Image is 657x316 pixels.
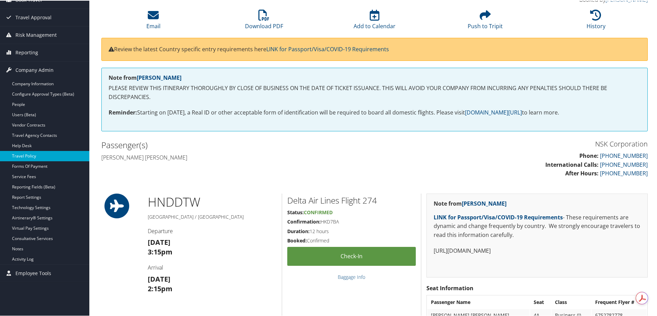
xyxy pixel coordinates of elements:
h3: NSK Corporation [380,139,648,148]
h5: Confirmed [287,237,416,243]
a: LINK for Passport/Visa/COVID-19 Requirements [266,45,389,52]
strong: After Hours: [565,169,599,176]
p: [URL][DOMAIN_NAME] [434,246,641,255]
a: [PHONE_NUMBER] [600,169,648,176]
strong: Booked: [287,237,307,243]
h1: HND DTW [148,193,277,210]
span: Company Admin [15,61,54,78]
a: [PHONE_NUMBER] [600,151,648,159]
strong: International Calls: [545,160,599,168]
a: Add to Calendar [354,13,396,29]
a: [PERSON_NAME] [137,73,181,81]
strong: Seat Information [426,284,474,291]
th: Seat [530,295,551,308]
th: Passenger Name [427,295,530,308]
span: Risk Management [15,26,57,43]
h5: HKD7BA [287,218,416,225]
a: Push to Tripit [468,13,503,29]
a: [DOMAIN_NAME][URL] [465,108,522,116]
strong: [DATE] [148,237,170,246]
strong: Note from [434,199,506,207]
span: Confirmed [304,208,333,215]
h4: [PERSON_NAME] [PERSON_NAME] [101,153,369,161]
a: [PERSON_NAME] [462,199,506,207]
th: Class [552,295,591,308]
span: Travel Approval [15,8,52,25]
a: Baggage Info [338,273,365,280]
h4: Arrival [148,263,277,271]
a: LINK for Passport/Visa/COVID-19 Requirements [434,213,563,220]
strong: [DATE] [148,274,170,283]
strong: 3:15pm [148,247,172,256]
a: Check-in [287,246,416,265]
a: [PHONE_NUMBER] [600,160,648,168]
a: History [587,13,605,29]
span: Employee Tools [15,264,51,281]
p: Review the latest Country specific entry requirements here [109,44,641,53]
p: - These requirements are dynamic and change frequently by country. We strongly encourage traveler... [434,213,641,239]
span: Reporting [15,43,38,61]
strong: Duration: [287,227,310,234]
strong: 2:15pm [148,283,172,293]
p: Starting on [DATE], a Real ID or other acceptable form of identification will be required to boar... [109,108,641,117]
h5: [GEOGRAPHIC_DATA] / [GEOGRAPHIC_DATA] [148,213,277,220]
h2: Passenger(s) [101,139,369,150]
strong: Confirmation: [287,218,321,224]
a: Email [146,13,160,29]
th: Frequent Flyer # [592,295,647,308]
h5: 12 hours [287,227,416,234]
strong: Phone: [579,151,599,159]
p: PLEASE REVIEW THIS ITINERARY THOROUGHLY BY CLOSE OF BUSINESS ON THE DATE OF TICKET ISSUANCE. THIS... [109,83,641,101]
strong: Note from [109,73,181,81]
strong: Status: [287,208,304,215]
h2: Delta Air Lines Flight 274 [287,194,416,206]
a: Download PDF [245,13,283,29]
strong: Reminder: [109,108,137,116]
h4: Departure [148,227,277,234]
